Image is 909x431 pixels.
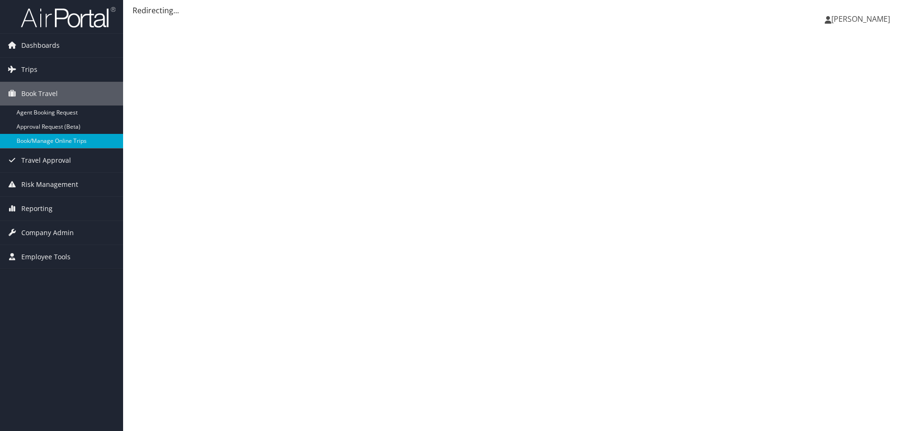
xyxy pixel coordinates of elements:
[21,34,60,57] span: Dashboards
[21,197,53,220] span: Reporting
[21,149,71,172] span: Travel Approval
[21,6,116,28] img: airportal-logo.png
[21,82,58,106] span: Book Travel
[825,5,900,33] a: [PERSON_NAME]
[831,14,890,24] span: [PERSON_NAME]
[21,58,37,81] span: Trips
[21,173,78,196] span: Risk Management
[133,5,900,16] div: Redirecting...
[21,221,74,245] span: Company Admin
[21,245,71,269] span: Employee Tools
